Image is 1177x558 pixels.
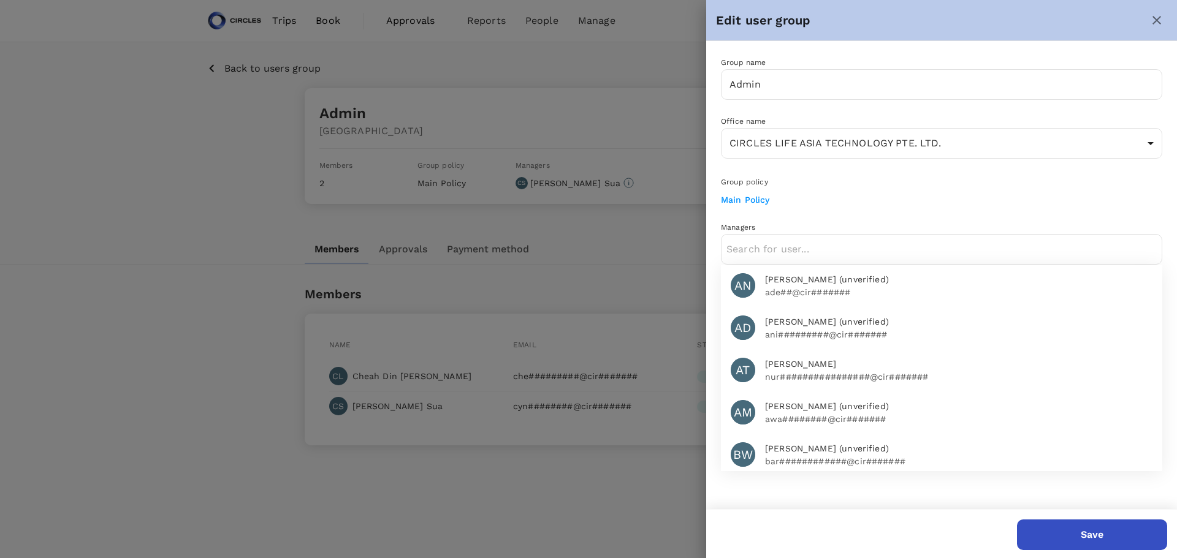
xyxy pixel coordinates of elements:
div: AM[PERSON_NAME] (unverified)awa########@cir####### [721,391,1162,434]
div: AD [731,315,755,340]
span: [PERSON_NAME] (unverified) [765,315,1152,328]
div: AD[PERSON_NAME] (unverified)ani#########@cir####### [721,307,1162,349]
span: [PERSON_NAME] (unverified) [765,400,1152,413]
div: BW[PERSON_NAME] (unverified)bar############@cir####### [721,434,1162,476]
div: CIRCLES LIFE ASIA TECHNOLOGY PTE. LTD. [721,128,1162,159]
p: ade##@cir####### [765,286,1152,298]
span: Managers [721,223,755,232]
p: bar############@cir####### [765,455,1152,467]
div: BW [731,442,755,467]
div: AN[PERSON_NAME] (unverified)ade##@cir####### [721,265,1162,307]
div: AN [731,273,755,298]
p: nur################@cir####### [765,371,1152,383]
span: Group name [721,58,766,67]
div: AT[PERSON_NAME]nur################@cir####### [721,349,1162,391]
input: Search for user... [726,239,1157,259]
p: awa########@cir####### [765,413,1152,425]
button: Save [1017,519,1167,550]
span: [PERSON_NAME] [765,358,1152,371]
span: Office name [721,117,766,126]
div: AT [731,358,755,382]
button: close [1146,10,1167,31]
span: [PERSON_NAME] (unverified) [765,442,1152,455]
p: ani#########@cir####### [765,328,1152,341]
div: Edit user group [716,10,1146,30]
span: Group policy [721,178,768,186]
span: [PERSON_NAME] (unverified) [765,273,1152,286]
a: Main Policy [721,195,770,205]
div: AM [731,400,755,424]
